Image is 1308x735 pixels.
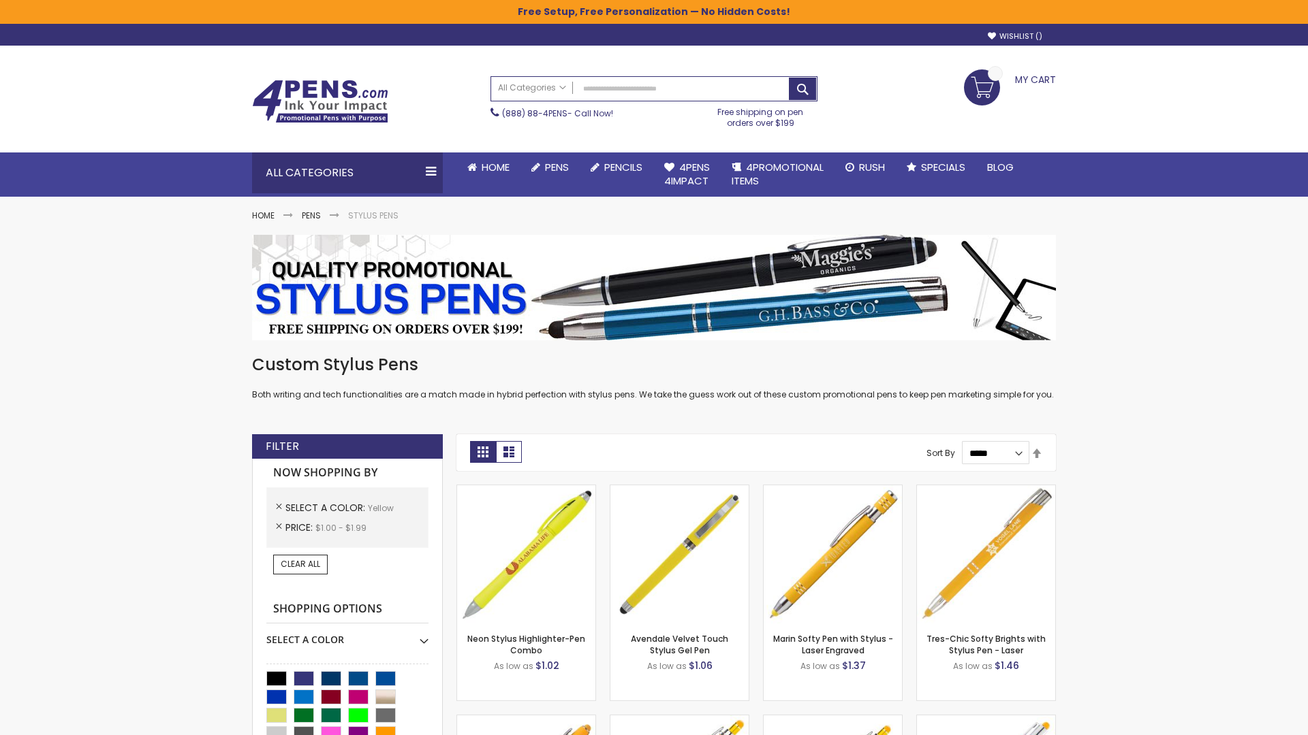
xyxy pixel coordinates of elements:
[252,210,275,221] a: Home
[252,354,1056,401] div: Both writing and tech functionalities are a match made in hybrid perfection with stylus pens. We ...
[896,152,976,182] a: Specials
[664,160,710,188] span: 4Pens 4impact
[653,152,721,197] a: 4Pens4impact
[773,633,893,655] a: Marin Softy Pen with Stylus - Laser Engraved
[285,521,315,534] span: Price
[467,633,585,655] a: Neon Stylus Highlighter-Pen Combo
[545,160,569,174] span: Pens
[917,485,1055,496] a: Tres-Chic Softy Brights with Stylus Pen - Laser-Yellow
[535,659,559,672] span: $1.02
[987,160,1014,174] span: Blog
[988,31,1042,42] a: Wishlist
[926,447,955,459] label: Sort By
[266,623,429,647] div: Select A Color
[917,485,1055,623] img: Tres-Chic Softy Brights with Stylus Pen - Laser-Yellow
[368,502,394,514] span: Yellow
[921,160,965,174] span: Specials
[491,77,573,99] a: All Categories
[470,441,496,463] strong: Grid
[502,108,613,119] span: - Call Now!
[764,715,902,726] a: Phoenix Softy Brights Gel with Stylus Pen - Laser-Yellow
[457,485,595,496] a: Neon Stylus Highlighter-Pen Combo-Yellow
[252,235,1056,340] img: Stylus Pens
[610,715,749,726] a: Phoenix Softy Brights with Stylus Pen - Laser-Yellow
[704,101,818,129] div: Free shipping on pen orders over $199
[631,633,728,655] a: Avendale Velvet Touch Stylus Gel Pen
[835,152,896,182] a: Rush
[348,210,399,221] strong: Stylus Pens
[273,555,328,574] a: Clear All
[494,660,533,672] span: As low as
[456,152,520,182] a: Home
[457,485,595,623] img: Neon Stylus Highlighter-Pen Combo-Yellow
[281,558,320,570] span: Clear All
[482,160,510,174] span: Home
[917,715,1055,726] a: Tres-Chic Softy with Stylus Top Pen - ColorJet-Yellow
[285,501,368,514] span: Select A Color
[266,459,429,487] strong: Now Shopping by
[689,659,713,672] span: $1.06
[252,354,1056,376] h1: Custom Stylus Pens
[732,160,824,188] span: 4PROMOTIONAL ITEMS
[800,660,840,672] span: As low as
[520,152,580,182] a: Pens
[610,485,749,496] a: Avendale Velvet Touch Stylus Gel Pen-Yellow
[457,715,595,726] a: Ellipse Softy Brights with Stylus Pen - Laser-Yellow
[610,485,749,623] img: Avendale Velvet Touch Stylus Gel Pen-Yellow
[721,152,835,197] a: 4PROMOTIONALITEMS
[764,485,902,496] a: Marin Softy Pen with Stylus - Laser Engraved-Yellow
[302,210,321,221] a: Pens
[604,160,642,174] span: Pencils
[315,522,367,534] span: $1.00 - $1.99
[266,595,429,624] strong: Shopping Options
[995,659,1019,672] span: $1.46
[266,439,299,454] strong: Filter
[580,152,653,182] a: Pencils
[926,633,1046,655] a: Tres-Chic Softy Brights with Stylus Pen - Laser
[647,660,687,672] span: As low as
[502,108,567,119] a: (888) 88-4PENS
[764,485,902,623] img: Marin Softy Pen with Stylus - Laser Engraved-Yellow
[976,152,1025,182] a: Blog
[953,660,993,672] span: As low as
[252,152,443,193] div: All Categories
[842,659,866,672] span: $1.37
[859,160,885,174] span: Rush
[498,82,566,93] span: All Categories
[252,80,388,123] img: 4Pens Custom Pens and Promotional Products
